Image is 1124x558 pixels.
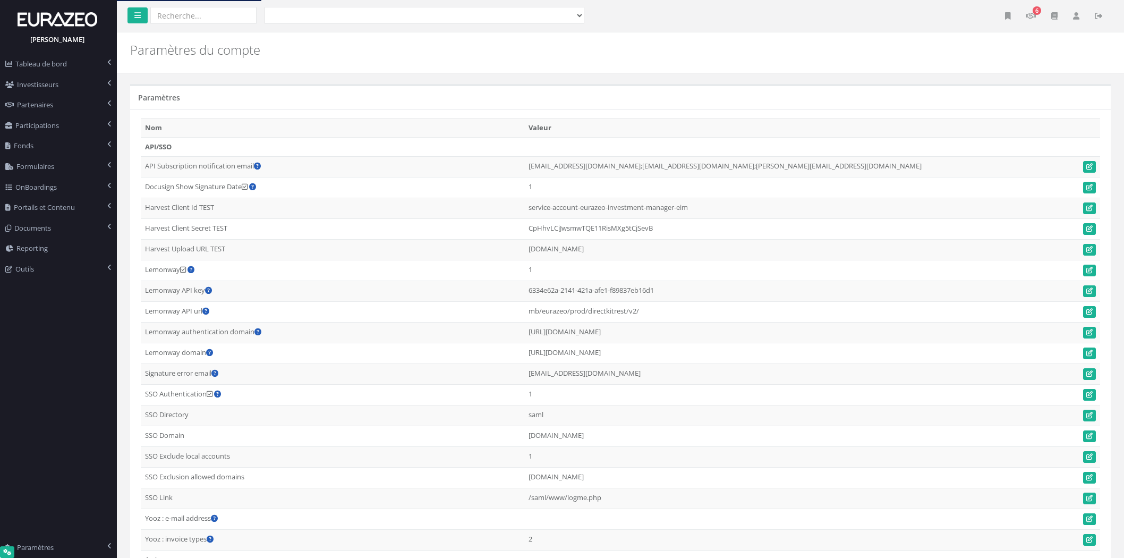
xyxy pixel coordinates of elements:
[138,94,180,102] h5: Paramètres
[141,177,524,198] td: Docusign Show Signature Date
[141,119,524,138] th: Nom
[524,426,1079,446] td: [DOMAIN_NAME]
[141,301,524,322] td: Lemonway API url
[180,266,186,273] i: Booléen
[30,35,84,44] strong: [PERSON_NAME]
[141,156,524,177] td: API Subscription notification email
[150,7,257,24] input: Recherche...
[141,426,524,446] td: SSO Domain
[524,488,1079,509] td: /saml/www/logme.php
[14,141,33,150] span: Fonds
[141,488,524,509] td: SSO Link
[15,121,59,130] span: Participations
[524,177,1079,198] td: 1
[524,119,1079,138] th: Valeur
[141,467,524,488] td: SSO Exclusion allowed domains
[145,142,172,151] strong: API/SSO
[15,59,67,69] span: Tableau de bord
[141,405,524,426] td: SSO Directory
[524,446,1079,467] td: 1
[207,391,212,398] i: Booléen
[242,183,248,190] i: Booléen
[141,239,524,260] td: Harvest Upload URL TEST
[524,405,1079,426] td: saml
[524,467,1079,488] td: [DOMAIN_NAME]
[141,198,524,218] td: Harvest Client Id TEST
[524,239,1079,260] td: [DOMAIN_NAME]
[141,218,524,239] td: Harvest Client Secret TEST
[524,322,1079,343] td: [URL][DOMAIN_NAME]
[1033,6,1041,15] span: 6
[141,363,524,384] td: Signature error email
[141,509,524,529] td: Yooz : e-mail address
[141,260,524,281] td: Lemonway
[524,301,1079,322] td: mb/eurazeo/prod/directkitrest/v2/
[16,162,54,171] span: Formulaires
[524,343,1079,363] td: [URL][DOMAIN_NAME]
[15,264,34,274] span: Outils
[524,363,1079,384] td: [EMAIL_ADDRESS][DOMAIN_NAME]
[524,156,1079,177] td: [EMAIL_ADDRESS][DOMAIN_NAME];[EMAIL_ADDRESS][DOMAIN_NAME];[PERSON_NAME][EMAIL_ADDRESS][DOMAIN_NAME]
[14,223,51,233] span: Documents
[17,100,53,109] span: Partenaires
[141,529,524,550] td: Yooz : invoice types
[141,343,524,363] td: Lemonway domain
[130,43,612,57] h2: Paramètres du compte
[524,384,1079,405] td: 1
[141,446,524,467] td: SSO Exclude local accounts
[141,322,524,343] td: Lemonway authentication domain
[141,384,524,405] td: SSO Authentication
[141,281,524,301] td: Lemonway API key
[524,529,1079,550] td: 2
[524,218,1079,239] td: CpHhvLCiJwsmwTQE11RisMXg5tCjSevB
[524,260,1079,281] td: 1
[524,198,1079,218] td: service-account-eurazeo-investment-manager-eim
[15,182,57,192] span: OnBoardings
[17,543,54,552] span: Paramètres
[17,80,58,89] span: Investisseurs
[18,12,97,27] img: 1732889457-logotype_eurazeo_blanc_rvb.png
[16,243,48,253] span: Reporting
[524,281,1079,301] td: 6334e62a-2141-421a-afe1-f89837eb16d1
[14,202,75,212] span: Portails et Contenu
